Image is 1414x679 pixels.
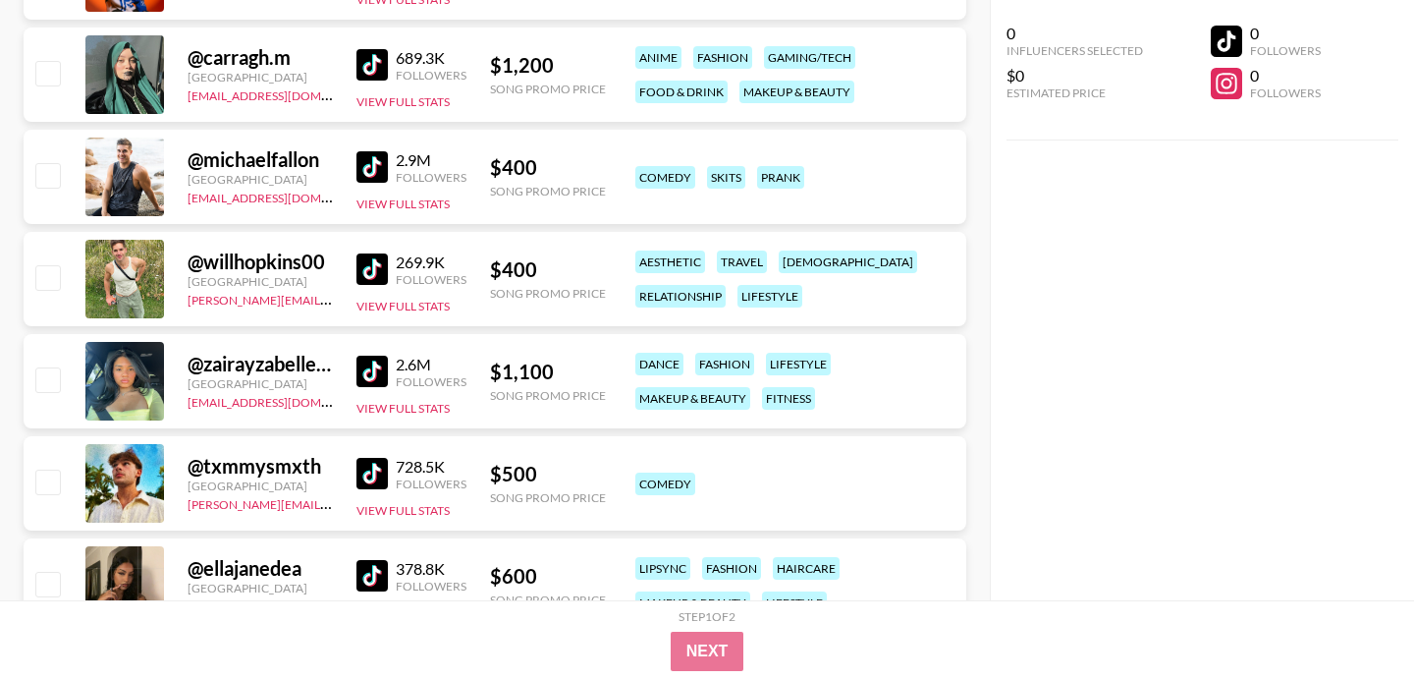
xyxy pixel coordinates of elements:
img: TikTok [356,151,388,183]
div: anime [635,46,681,69]
div: 2.9M [396,150,466,170]
a: [PERSON_NAME][EMAIL_ADDRESS][DOMAIN_NAME] [188,493,478,512]
img: TikTok [356,458,388,489]
div: [GEOGRAPHIC_DATA] [188,479,333,493]
div: @ ellajanedea [188,556,333,581]
div: $ 1,100 [490,360,606,384]
div: haircare [773,557,840,580]
div: 0 [1250,24,1321,43]
div: comedy [635,166,695,189]
div: [DEMOGRAPHIC_DATA] [779,251,917,273]
div: $ 500 [490,462,606,486]
div: 269.9K [396,253,466,272]
div: [GEOGRAPHIC_DATA] [188,172,333,187]
div: lifestyle [737,285,802,308]
div: fashion [695,353,754,375]
div: Followers [396,272,466,287]
div: @ carragh.m [188,45,333,70]
div: makeup & beauty [739,81,854,103]
div: travel [717,251,767,273]
div: Song Promo Price [490,388,606,403]
div: Followers [396,170,466,185]
div: @ michaelfallon [188,147,333,172]
button: View Full Stats [356,401,450,416]
div: Followers [396,374,466,389]
div: Song Promo Price [490,286,606,301]
div: @ willhopkins00 [188,250,333,274]
div: Followers [396,68,466,83]
div: makeup & beauty [635,592,750,614]
div: Song Promo Price [490,82,606,96]
div: Song Promo Price [490,184,606,198]
div: comedy [635,473,695,495]
div: Followers [396,579,466,594]
div: Followers [396,477,466,491]
div: fashion [702,557,761,580]
iframe: Drift Widget Chat Controller [1316,581,1390,655]
div: dance [635,353,683,375]
div: lipsync [635,557,690,580]
div: prank [757,166,804,189]
button: View Full Stats [356,197,450,211]
div: 0 [1250,66,1321,85]
div: gaming/tech [764,46,855,69]
div: fashion [693,46,752,69]
div: $0 [1006,66,1143,85]
div: relationship [635,285,726,308]
div: Estimated Price [1006,85,1143,100]
img: TikTok [356,560,388,592]
a: [PERSON_NAME][EMAIL_ADDRESS][DOMAIN_NAME] [188,289,478,308]
button: View Full Stats [356,94,450,109]
div: [GEOGRAPHIC_DATA] [188,376,333,391]
div: [GEOGRAPHIC_DATA] [188,274,333,289]
div: [GEOGRAPHIC_DATA] [188,581,333,595]
button: View Full Stats [356,299,450,313]
div: Followers [1250,85,1321,100]
img: TikTok [356,254,388,285]
a: [EMAIL_ADDRESS][DOMAIN_NAME] [188,391,385,410]
button: View Full Stats [356,503,450,518]
img: TikTok [356,356,388,387]
div: $ 600 [490,564,606,589]
div: lifestyle [762,592,827,614]
div: fitness [762,387,815,410]
div: 2.6M [396,355,466,374]
div: $ 1,200 [490,53,606,78]
div: 0 [1006,24,1143,43]
div: 728.5K [396,457,466,477]
a: [EMAIL_ADDRESS][DOMAIN_NAME] [188,187,385,205]
div: $ 400 [490,155,606,180]
div: aesthetic [635,251,705,273]
img: TikTok [356,49,388,81]
div: Step 1 of 2 [679,609,735,624]
div: Song Promo Price [490,490,606,505]
div: lifestyle [766,353,831,375]
div: Followers [1250,43,1321,58]
div: $ 400 [490,257,606,282]
div: skits [707,166,745,189]
div: food & drink [635,81,728,103]
div: @ txmmysmxth [188,454,333,479]
div: @ zairayzabelleee [188,352,333,376]
div: Song Promo Price [490,593,606,607]
button: Next [671,632,744,671]
a: [EMAIL_ADDRESS][DOMAIN_NAME] [188,85,385,103]
div: 378.8K [396,559,466,579]
div: makeup & beauty [635,387,750,410]
div: [GEOGRAPHIC_DATA] [188,70,333,85]
div: Influencers Selected [1006,43,1143,58]
div: 689.3K [396,48,466,68]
